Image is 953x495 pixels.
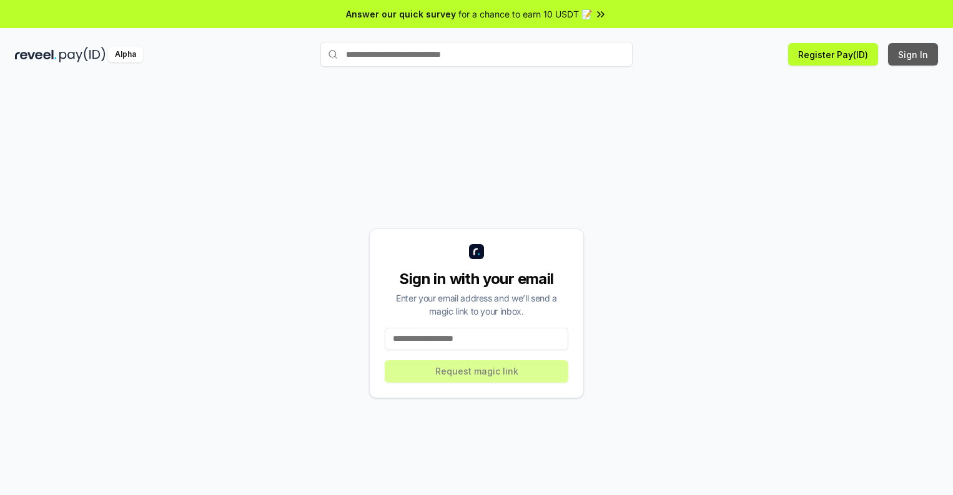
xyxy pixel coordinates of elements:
[108,47,143,62] div: Alpha
[458,7,592,21] span: for a chance to earn 10 USDT 📝
[346,7,456,21] span: Answer our quick survey
[385,269,568,289] div: Sign in with your email
[385,292,568,318] div: Enter your email address and we’ll send a magic link to your inbox.
[788,43,878,66] button: Register Pay(ID)
[15,47,57,62] img: reveel_dark
[888,43,938,66] button: Sign In
[59,47,106,62] img: pay_id
[469,244,484,259] img: logo_small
